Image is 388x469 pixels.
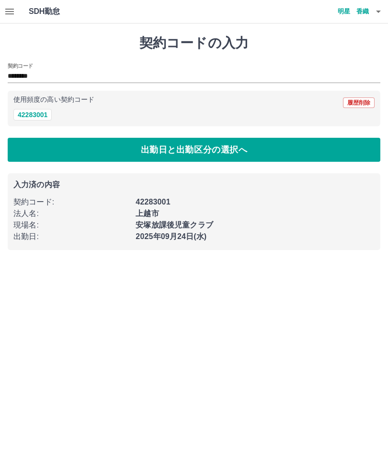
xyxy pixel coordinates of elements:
[13,196,130,208] p: 契約コード :
[13,109,52,120] button: 42283001
[13,219,130,231] p: 現場名 :
[8,35,380,51] h1: 契約コードの入力
[343,97,375,108] button: 履歴削除
[13,208,130,219] p: 法人名 :
[136,209,159,217] b: 上越市
[13,181,375,189] p: 入力済の内容
[8,62,33,70] h2: 契約コード
[136,221,213,229] b: 安塚放課後児童クラブ
[136,232,206,241] b: 2025年09月24日(水)
[13,231,130,242] p: 出勤日 :
[13,96,94,103] p: 使用頻度の高い契約コード
[136,198,170,206] b: 42283001
[8,138,380,162] button: 出勤日と出勤区分の選択へ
